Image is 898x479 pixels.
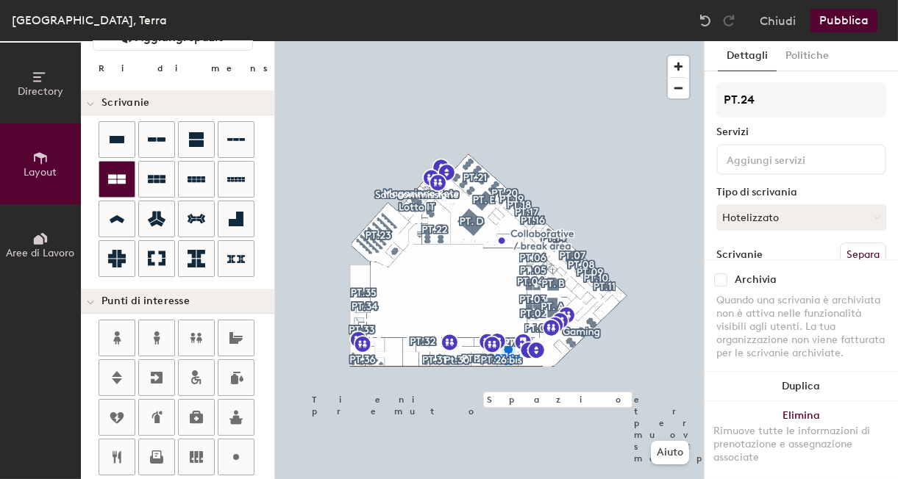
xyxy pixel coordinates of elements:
button: EliminaRimuove tutte le informazioni di prenotazione e assegnazione associate [705,401,898,479]
div: Quando una scrivania è archiviata non è attiva nelle funzionalità visibili agli utenti. La tua or... [716,294,886,360]
span: Scrivanie [101,97,150,109]
div: [GEOGRAPHIC_DATA], Terra [12,11,167,29]
div: Rimuove tutte le informazioni di prenotazione e assegnazione associate [713,425,889,464]
div: Tipo di scrivania [716,187,886,198]
button: Dettagli [718,41,777,71]
span: Layout [24,166,57,179]
img: Redo [721,13,736,28]
div: Ridimensiona [99,62,381,74]
span: Aree di Lavoro [7,247,75,259]
input: Aggiungi servizi [724,150,856,168]
button: Hotelizzato [716,204,886,231]
div: Scrivanie [716,249,763,261]
span: Punti di interesse [101,295,190,307]
button: Politiche [777,41,838,71]
span: Directory [18,85,63,98]
div: Archivia [735,274,777,286]
button: Separa [840,242,886,267]
button: Chiudi [760,9,796,32]
img: Undo [698,13,713,28]
button: Pubblica [810,9,877,32]
button: Duplica [705,372,898,401]
div: Servizi [716,126,886,138]
button: Aiuto [651,441,689,464]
